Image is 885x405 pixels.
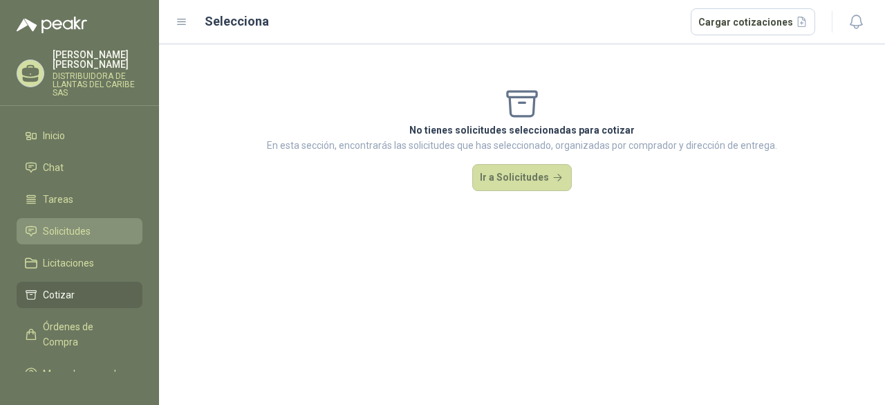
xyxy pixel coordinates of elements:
span: Cotizar [43,287,75,303]
span: Órdenes de Compra [43,319,129,350]
a: Chat [17,154,142,181]
p: DISTRIBUIDORA DE LLANTAS DEL CARIBE SAS [53,72,142,97]
span: Chat [43,160,64,175]
span: Manuales y ayuda [43,366,122,381]
a: Manuales y ayuda [17,361,142,387]
button: Cargar cotizaciones [691,8,816,36]
span: Solicitudes [43,224,91,239]
span: Inicio [43,128,65,143]
a: Licitaciones [17,250,142,276]
a: Inicio [17,123,142,149]
a: Tareas [17,186,142,213]
span: Licitaciones [43,255,94,271]
img: Logo peakr [17,17,87,33]
a: Solicitudes [17,218,142,244]
p: En esta sección, encontrarás las solicitudes que has seleccionado, organizadas por comprador y di... [267,138,777,153]
p: No tienes solicitudes seleccionadas para cotizar [267,123,777,138]
span: Tareas [43,192,73,207]
h2: Selecciona [205,12,269,31]
button: Ir a Solicitudes [472,164,572,192]
a: Órdenes de Compra [17,314,142,355]
p: [PERSON_NAME] [PERSON_NAME] [53,50,142,69]
a: Cotizar [17,282,142,308]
